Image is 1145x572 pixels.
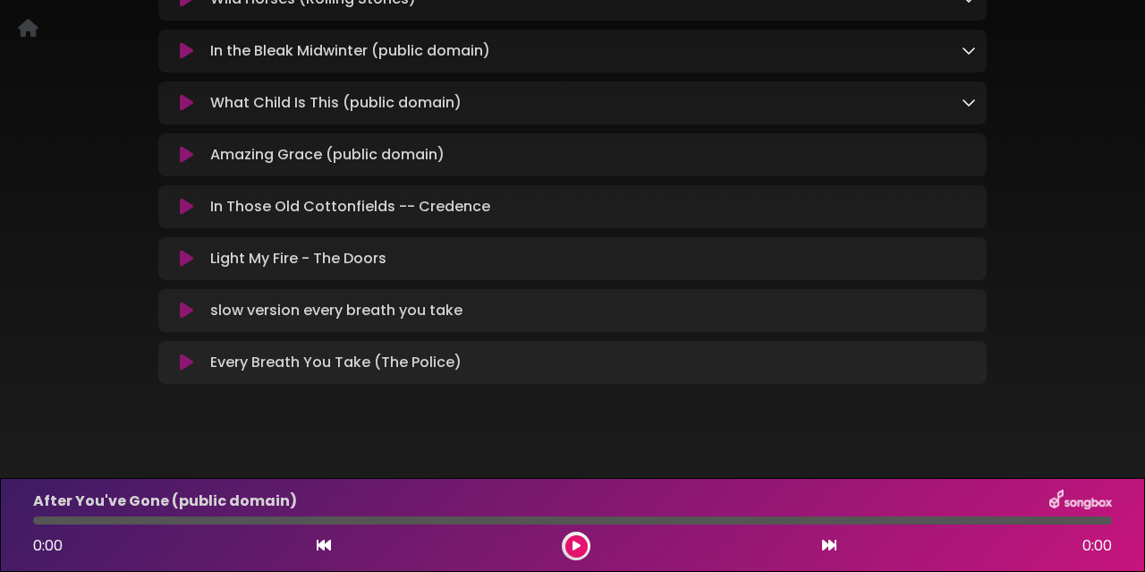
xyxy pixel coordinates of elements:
p: Light My Fire - The Doors [210,248,386,269]
p: Every Breath You Take (The Police) [210,352,462,373]
p: In Those Old Cottonfields -- Credence [210,196,490,218]
p: slow version every breath you take [210,300,462,321]
p: What Child Is This (public domain) [210,92,462,114]
p: Amazing Grace (public domain) [210,144,445,166]
p: In the Bleak Midwinter (public domain) [210,40,490,62]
